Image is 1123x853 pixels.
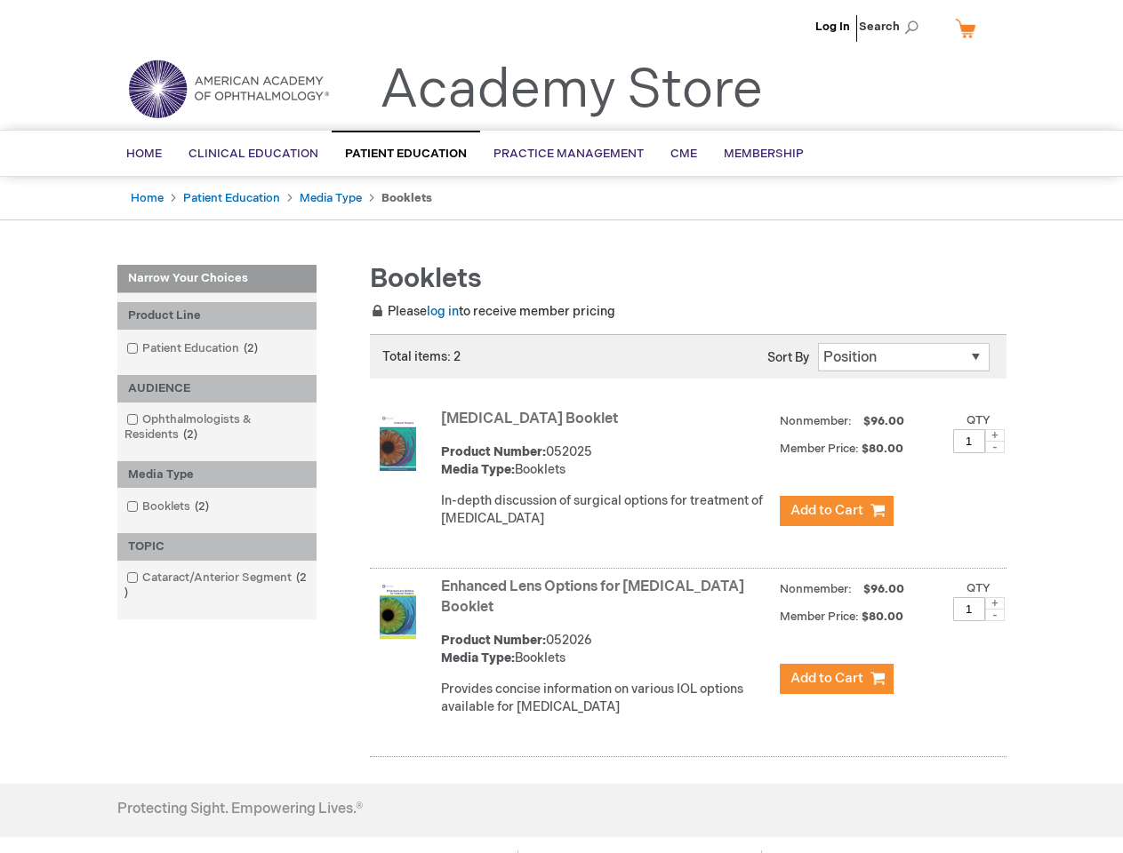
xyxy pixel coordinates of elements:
[124,570,307,600] span: 2
[122,570,312,602] a: Cataract/Anterior Segment2
[131,191,164,205] a: Home
[189,147,318,161] span: Clinical Education
[790,502,863,519] span: Add to Cart
[190,499,213,514] span: 2
[780,442,859,456] strong: Member Price:
[117,375,317,403] div: AUDIENCE
[767,350,809,365] label: Sort By
[780,411,852,433] strong: Nonmember:
[441,681,771,716] div: Provides concise information on various IOL options available for [MEDICAL_DATA]
[427,304,459,319] a: log in
[370,263,482,295] span: Booklets
[122,411,312,443] a: Ophthalmologists & Residents2
[117,801,363,817] h4: Protecting Sight. Empowering Lives.®
[493,147,644,161] span: Practice Management
[859,9,926,44] span: Search
[117,265,317,293] strong: Narrow Your Choices
[441,444,546,459] strong: Product Number:
[179,427,202,442] span: 2
[380,414,416,471] img: Cataract Surgery Booklet
[122,498,216,515] a: Booklets2
[441,633,546,648] strong: Product Number:
[815,20,850,34] a: Log In
[441,462,515,477] strong: Media Type:
[345,147,467,161] span: Patient Education
[441,578,744,616] a: Enhanced Lens Options for [MEDICAL_DATA] Booklet
[953,597,985,621] input: Qty
[117,302,317,330] div: Product Line
[370,304,615,319] span: Please to receive member pricing
[862,610,906,624] span: $80.00
[300,191,362,205] a: Media Type
[122,340,265,357] a: Patient Education2
[382,349,461,364] span: Total items: 2
[441,443,771,479] div: 052025 Booklets
[953,429,985,453] input: Qty
[441,411,618,427] a: [MEDICAL_DATA] Booklet
[724,147,804,161] span: Membership
[861,414,907,428] span: $96.00
[861,582,907,596] span: $96.00
[670,147,697,161] span: CME
[967,581,991,595] label: Qty
[790,670,863,687] span: Add to Cart
[117,533,317,561] div: TOPIC
[380,59,763,123] a: Academy Store
[441,632,771,667] div: 052026 Booklets
[441,650,515,666] strong: Media Type:
[117,461,317,489] div: Media Type
[780,578,852,601] strong: Nonmember:
[862,442,906,456] span: $80.00
[780,664,894,694] button: Add to Cart
[967,413,991,427] label: Qty
[381,191,432,205] strong: Booklets
[239,341,262,355] span: 2
[780,610,859,624] strong: Member Price:
[780,496,894,526] button: Add to Cart
[380,582,416,639] img: Enhanced Lens Options for Cataract Surgery Booklet
[183,191,280,205] a: Patient Education
[441,492,771,528] div: In-depth discussion of surgical options for treatment of [MEDICAL_DATA]
[126,147,162,161] span: Home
